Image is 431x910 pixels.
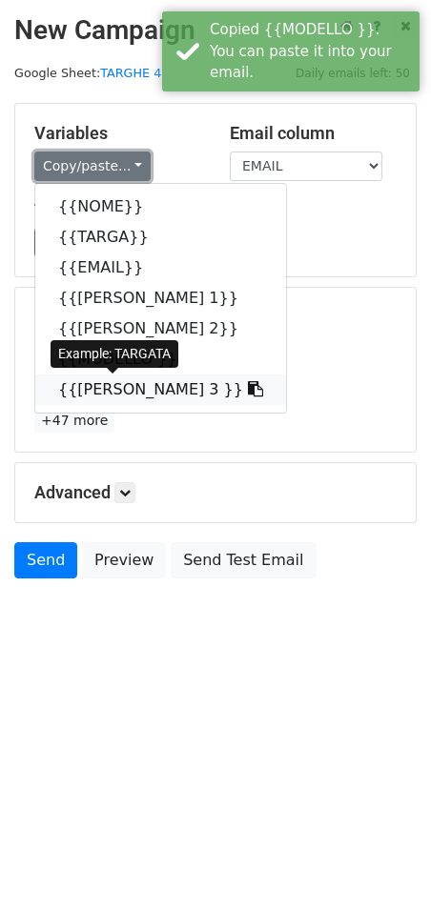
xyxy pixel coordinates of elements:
[34,123,201,144] h5: Variables
[34,152,151,181] a: Copy/paste...
[336,819,431,910] div: Widget chat
[35,313,286,344] a: {{[PERSON_NAME] 2}}
[35,283,286,313] a: {{[PERSON_NAME] 1}}
[35,253,286,283] a: {{EMAIL}}
[336,819,431,910] iframe: Chat Widget
[35,374,286,405] a: {{[PERSON_NAME] 3 }}
[35,192,286,222] a: {{NOME}}
[14,14,417,47] h2: New Campaign
[14,542,77,578] a: Send
[34,482,397,503] h5: Advanced
[230,123,397,144] h5: Email column
[171,542,316,578] a: Send Test Email
[14,66,161,80] small: Google Sheet:
[210,19,412,84] div: Copied {{MODELLO }}. You can paste it into your email.
[51,340,178,368] div: Example: TARGATA
[82,542,166,578] a: Preview
[35,344,286,374] a: {{MODELLO }}
[35,222,286,253] a: {{TARGA}}
[100,66,161,80] a: TARGHE 4
[34,409,114,433] a: +47 more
